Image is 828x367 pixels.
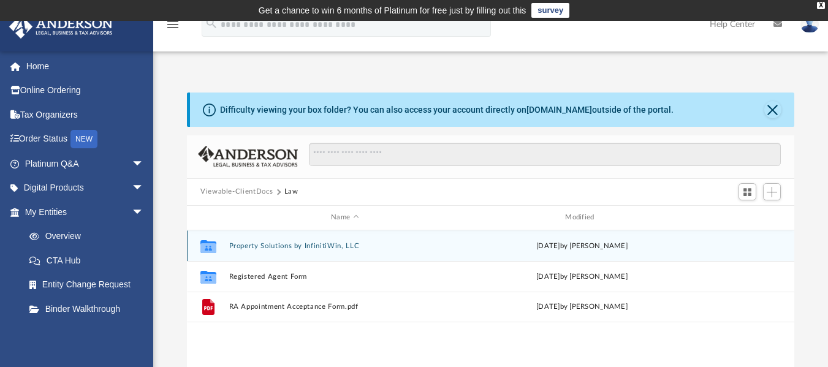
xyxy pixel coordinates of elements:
[800,15,819,33] img: User Pic
[739,183,757,200] button: Switch to Grid View
[220,104,674,116] div: Difficulty viewing your box folder? You can also access your account directly on outside of the p...
[9,54,162,78] a: Home
[309,143,781,166] input: Search files and folders
[165,23,180,32] a: menu
[229,212,461,223] div: Name
[259,3,526,18] div: Get a chance to win 6 months of Platinum for free just by filling out this
[132,176,156,201] span: arrow_drop_down
[192,212,223,223] div: id
[466,271,697,282] div: [DATE] by [PERSON_NAME]
[531,3,569,18] a: survey
[229,303,461,311] button: RA Appointment Acceptance Form.pdf
[17,321,156,346] a: My Blueprint
[17,273,162,297] a: Entity Change Request
[817,2,825,9] div: close
[466,240,697,251] div: [DATE] by [PERSON_NAME]
[466,212,698,223] div: Modified
[703,212,789,223] div: id
[9,176,162,200] a: Digital Productsarrow_drop_down
[466,301,697,312] div: [DATE] by [PERSON_NAME]
[17,224,162,249] a: Overview
[764,101,781,118] button: Close
[9,151,162,176] a: Platinum Q&Aarrow_drop_down
[9,127,162,152] a: Order StatusNEW
[9,78,162,103] a: Online Ordering
[165,17,180,32] i: menu
[17,297,162,321] a: Binder Walkthrough
[205,17,218,30] i: search
[17,248,162,273] a: CTA Hub
[132,151,156,176] span: arrow_drop_down
[70,130,97,148] div: NEW
[132,200,156,225] span: arrow_drop_down
[763,183,781,200] button: Add
[9,102,162,127] a: Tax Organizers
[229,272,461,280] button: Registered Agent Form
[200,186,273,197] button: Viewable-ClientDocs
[229,241,461,249] button: Property Solutions by InfinitiWin, LLC
[284,186,298,197] button: Law
[6,15,116,39] img: Anderson Advisors Platinum Portal
[9,200,162,224] a: My Entitiesarrow_drop_down
[526,105,592,115] a: [DOMAIN_NAME]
